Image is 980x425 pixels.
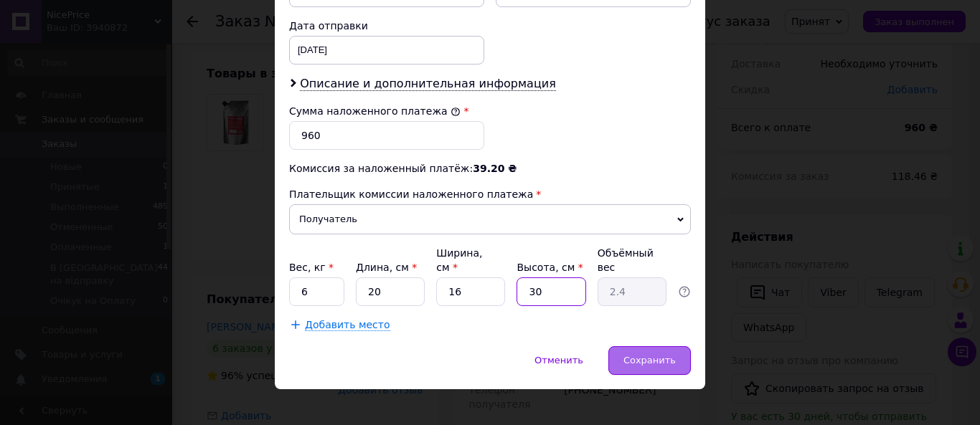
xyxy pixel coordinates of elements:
span: Отменить [534,355,583,366]
label: Длина, см [356,262,417,273]
label: Сумма наложенного платежа [289,105,461,117]
label: Высота, см [517,262,583,273]
label: Ширина, см [436,247,482,273]
span: Сохранить [623,355,676,366]
span: 39.20 ₴ [473,163,517,174]
span: Описание и дополнительная информация [300,77,556,91]
span: Добавить место [305,319,390,331]
label: Вес, кг [289,262,334,273]
div: Дата отправки [289,19,484,33]
span: Плательщик комиссии наложенного платежа [289,188,533,200]
div: Объёмный вес [598,246,666,274]
span: Получатель [289,204,691,234]
div: Комиссия за наложенный платёж: [289,161,691,176]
